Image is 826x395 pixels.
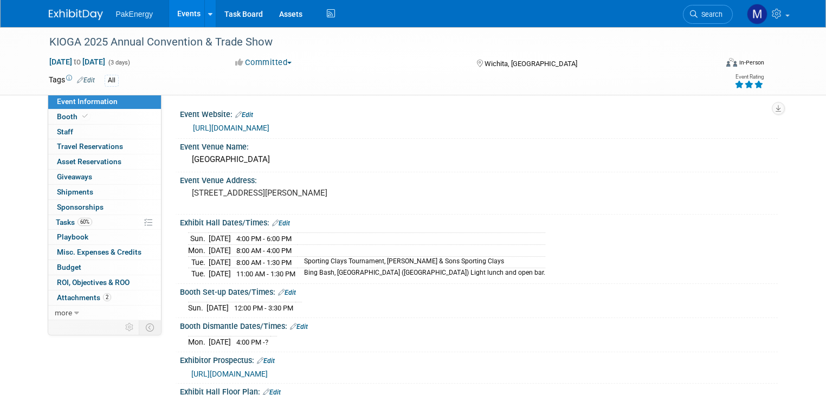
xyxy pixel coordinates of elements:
[188,268,209,280] td: Tue.
[57,203,104,211] span: Sponsorships
[209,336,231,348] td: [DATE]
[48,290,161,305] a: Attachments2
[272,219,290,227] a: Edit
[191,370,268,378] a: [URL][DOMAIN_NAME]
[48,306,161,320] a: more
[278,289,296,296] a: Edit
[209,256,231,268] td: [DATE]
[298,268,545,280] td: Bing Bash, [GEOGRAPHIC_DATA] ([GEOGRAPHIC_DATA]) Light lunch and open bar.
[698,10,722,18] span: Search
[734,74,764,80] div: Event Rating
[48,230,161,244] a: Playbook
[120,320,139,334] td: Personalize Event Tab Strip
[257,357,275,365] a: Edit
[298,256,545,268] td: Sporting Clays Tournament, [PERSON_NAME] & Sons Sporting Clays
[48,215,161,230] a: Tasks60%
[265,338,268,346] span: ?
[180,215,778,229] div: Exhibit Hall Dates/Times:
[236,235,292,243] span: 4:00 PM - 6:00 PM
[107,59,130,66] span: (3 days)
[78,218,92,226] span: 60%
[57,232,88,241] span: Playbook
[139,320,161,334] td: Toggle Event Tabs
[57,187,93,196] span: Shipments
[290,323,308,331] a: Edit
[57,112,90,121] span: Booth
[683,5,733,24] a: Search
[48,275,161,290] a: ROI, Objectives & ROO
[188,302,206,314] td: Sun.
[739,59,764,67] div: In-Person
[188,233,209,245] td: Sun.
[48,139,161,154] a: Travel Reservations
[49,57,106,67] span: [DATE] [DATE]
[180,106,778,120] div: Event Website:
[105,75,119,86] div: All
[48,200,161,215] a: Sponsorships
[57,142,123,151] span: Travel Reservations
[72,57,82,66] span: to
[48,125,161,139] a: Staff
[188,336,209,348] td: Mon.
[209,233,231,245] td: [DATE]
[57,172,92,181] span: Giveaways
[180,139,778,152] div: Event Venue Name:
[180,352,778,366] div: Exhibitor Prospectus:
[206,302,229,314] td: [DATE]
[56,218,92,226] span: Tasks
[726,58,737,67] img: Format-Inperson.png
[193,124,269,132] a: [URL][DOMAIN_NAME]
[180,284,778,298] div: Booth Set-up Dates/Times:
[57,97,118,106] span: Event Information
[209,245,231,257] td: [DATE]
[57,263,81,271] span: Budget
[188,151,770,168] div: [GEOGRAPHIC_DATA]
[747,4,767,24] img: Mary Walker
[49,74,95,87] td: Tags
[82,113,88,119] i: Booth reservation complete
[234,304,293,312] span: 12:00 PM - 3:30 PM
[48,170,161,184] a: Giveaways
[180,172,778,186] div: Event Venue Address:
[231,57,296,68] button: Committed
[236,338,268,346] span: 4:00 PM -
[57,127,73,136] span: Staff
[48,94,161,109] a: Event Information
[235,111,253,119] a: Edit
[485,60,577,68] span: Wichita, [GEOGRAPHIC_DATA]
[57,157,121,166] span: Asset Reservations
[46,33,704,52] div: KIOGA 2025 Annual Convention & Trade Show
[188,256,209,268] td: Tue.
[48,260,161,275] a: Budget
[188,245,209,257] td: Mon.
[48,109,161,124] a: Booth
[57,293,111,302] span: Attachments
[48,245,161,260] a: Misc. Expenses & Credits
[77,76,95,84] a: Edit
[55,308,72,317] span: more
[49,9,103,20] img: ExhibitDay
[236,247,292,255] span: 8:00 AM - 4:00 PM
[57,278,130,287] span: ROI, Objectives & ROO
[236,270,295,278] span: 11:00 AM - 1:30 PM
[103,293,111,301] span: 2
[192,188,417,198] pre: [STREET_ADDRESS][PERSON_NAME]
[48,154,161,169] a: Asset Reservations
[659,56,764,73] div: Event Format
[57,248,141,256] span: Misc. Expenses & Credits
[236,258,292,267] span: 8:00 AM - 1:30 PM
[116,10,153,18] span: PakEnergy
[48,185,161,199] a: Shipments
[180,318,778,332] div: Booth Dismantle Dates/Times:
[209,268,231,280] td: [DATE]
